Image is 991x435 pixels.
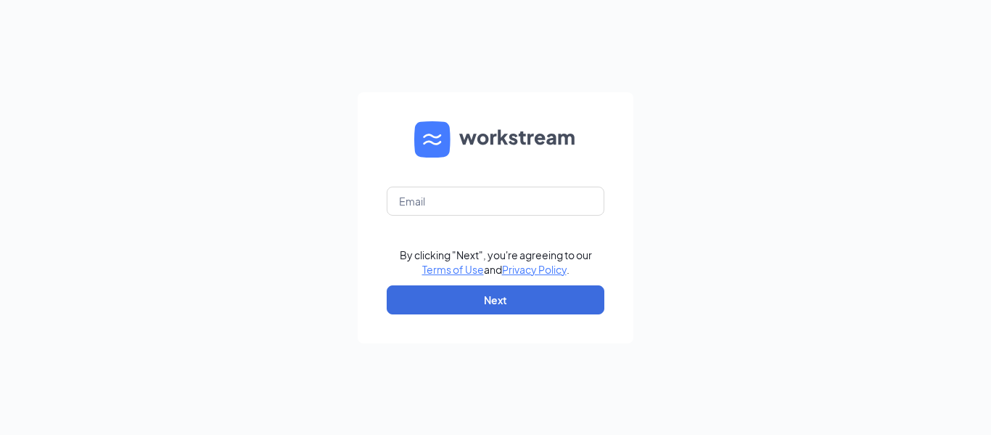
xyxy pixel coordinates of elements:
[387,187,604,216] input: Email
[422,263,484,276] a: Terms of Use
[400,248,592,277] div: By clicking "Next", you're agreeing to our and .
[387,285,604,314] button: Next
[414,121,577,158] img: WS logo and Workstream text
[502,263,567,276] a: Privacy Policy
